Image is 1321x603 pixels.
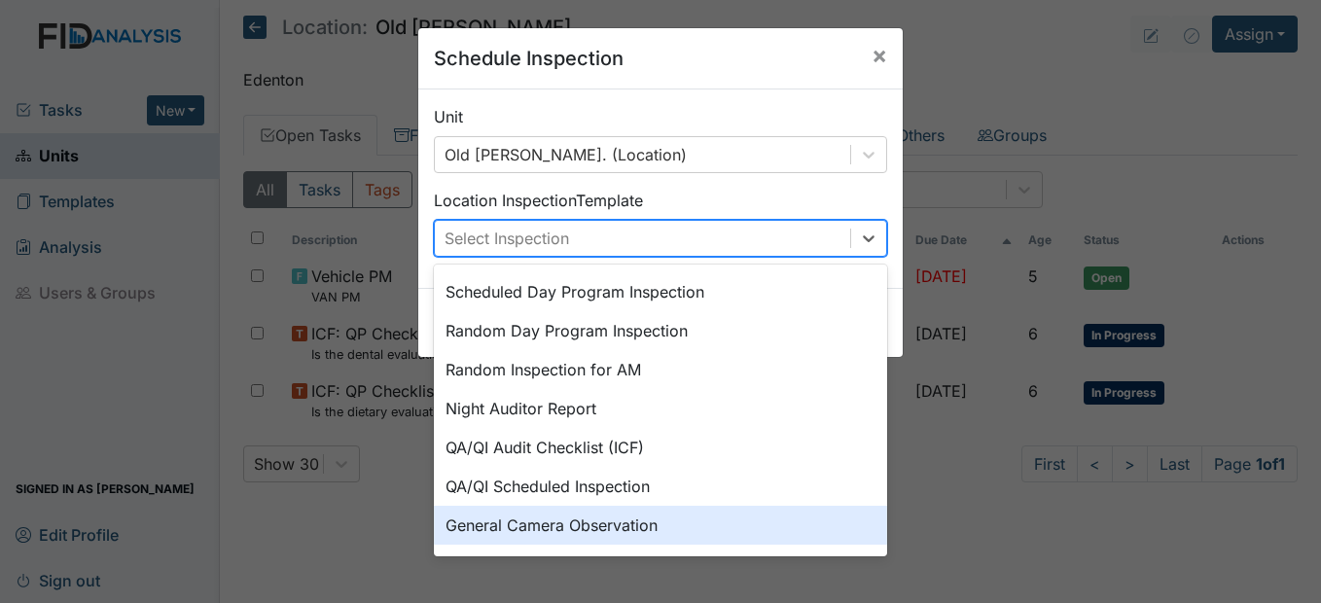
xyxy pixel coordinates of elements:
[445,143,687,166] div: Old [PERSON_NAME]. (Location)
[872,41,887,69] span: ×
[434,350,887,389] div: Random Inspection for AM
[434,44,624,73] h5: Schedule Inspection
[434,389,887,428] div: Night Auditor Report
[434,272,887,311] div: Scheduled Day Program Inspection
[434,105,463,128] label: Unit
[856,28,903,83] button: Close
[434,467,887,506] div: QA/QI Scheduled Inspection
[434,189,643,212] label: Location Inspection Template
[445,227,569,250] div: Select Inspection
[434,506,887,545] div: General Camera Observation
[434,311,887,350] div: Random Day Program Inspection
[434,428,887,467] div: QA/QI Audit Checklist (ICF)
